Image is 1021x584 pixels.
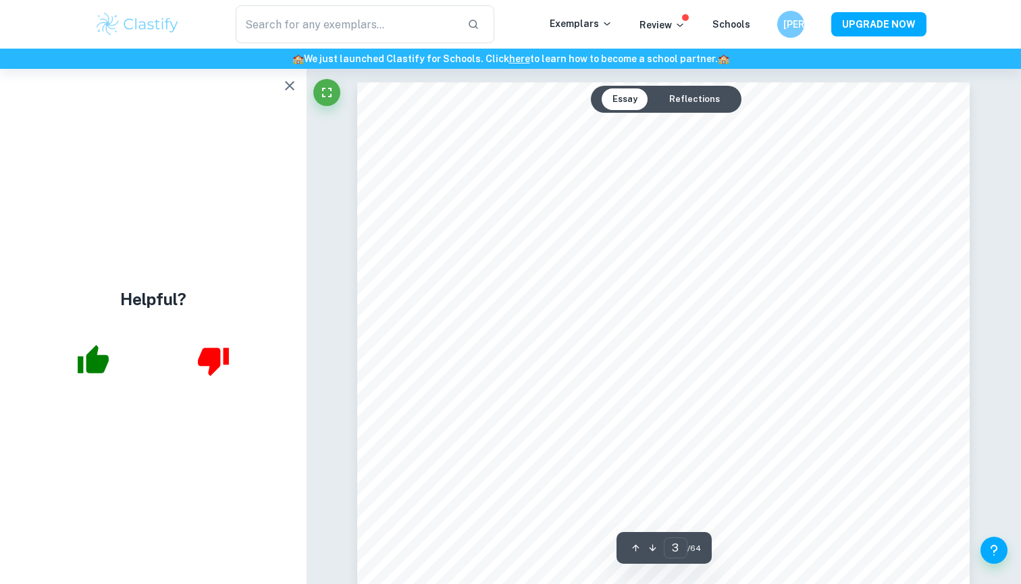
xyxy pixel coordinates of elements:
[712,19,750,30] a: Schools
[658,88,731,110] button: Reflections
[687,542,701,554] span: / 64
[980,537,1007,564] button: Help and Feedback
[95,11,180,38] img: Clastify logo
[550,16,612,31] p: Exemplars
[313,79,340,106] button: Fullscreen
[718,53,729,64] span: 🏫
[602,88,648,110] button: Essay
[292,53,304,64] span: 🏫
[783,17,799,32] h6: [PERSON_NAME]
[236,5,456,43] input: Search for any exemplars...
[509,53,530,64] a: here
[3,51,1018,66] h6: We just launched Clastify for Schools. Click to learn how to become a school partner.
[639,18,685,32] p: Review
[831,12,926,36] button: UPGRADE NOW
[777,11,804,38] button: [PERSON_NAME]
[120,287,186,311] h4: Helpful?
